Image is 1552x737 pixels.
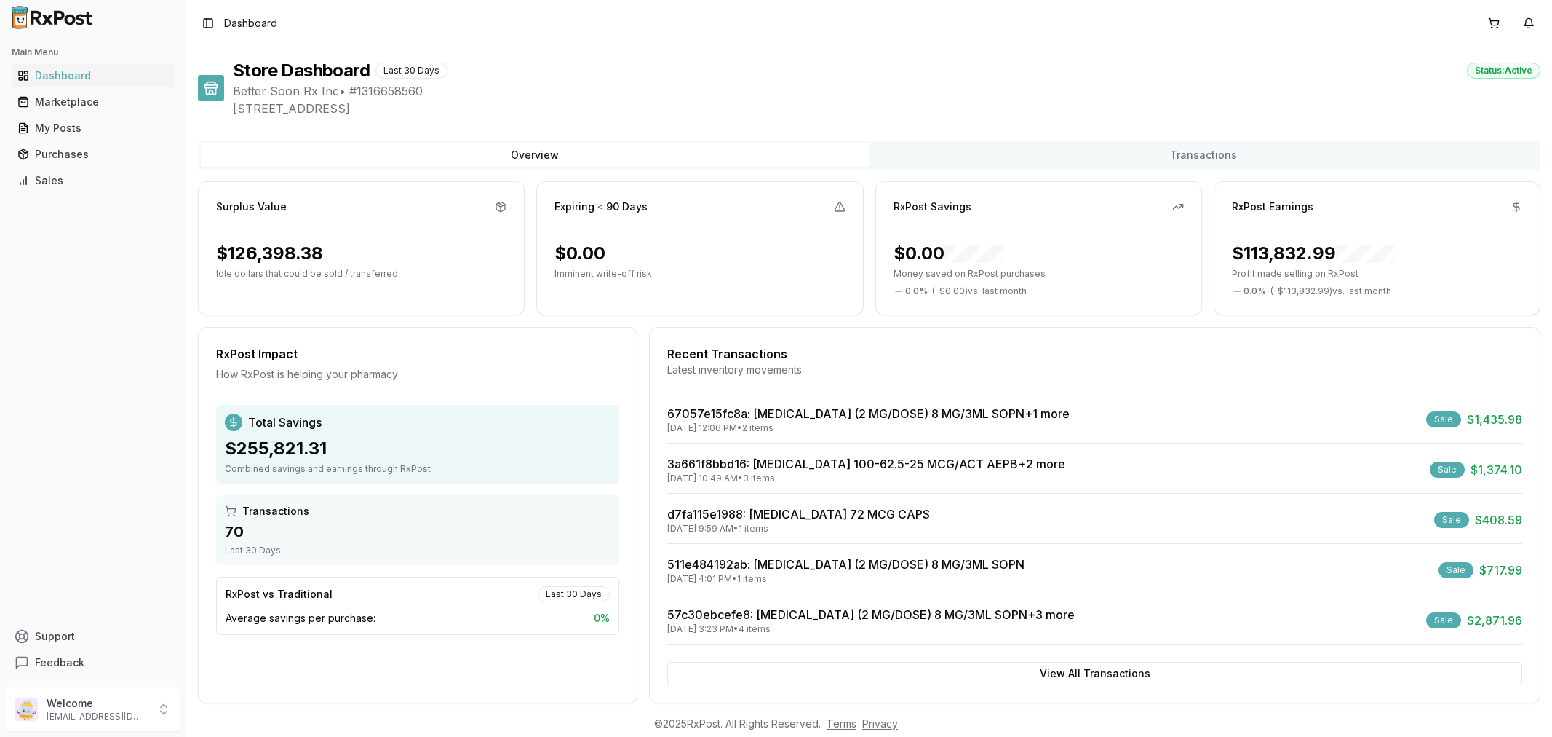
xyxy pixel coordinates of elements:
a: Dashboard [12,63,174,89]
img: RxPost Logo [6,6,99,29]
button: Overview [201,143,869,167]
p: [EMAIL_ADDRESS][DOMAIN_NAME] [47,711,148,722]
button: Dashboard [6,64,180,87]
span: Dashboard [224,16,277,31]
div: Sale [1434,512,1469,528]
span: ( - $113,832.99 ) vs. last month [1270,285,1391,297]
div: RxPost Savings [894,200,971,214]
a: 57c30ebcefe8: [MEDICAL_DATA] (2 MG/DOSE) 8 MG/3ML SOPN+3 more [667,607,1075,622]
div: My Posts [17,121,168,135]
div: Sale [1438,562,1473,578]
div: Recent Transactions [667,345,1522,363]
span: $717.99 [1479,561,1522,579]
div: RxPost Earnings [1232,200,1313,214]
button: View All Transactions [667,662,1522,685]
span: ( - $0.00 ) vs. last month [932,285,1027,297]
p: Welcome [47,696,148,711]
button: Marketplace [6,90,180,114]
button: Sales [6,169,180,192]
div: Dashboard [17,68,168,83]
span: Feedback [35,655,84,670]
p: Imminent write-off risk [554,268,845,280]
div: [DATE] 12:06 PM • 2 items [667,422,1070,434]
span: Better Soon Rx Inc • # 1316658560 [233,82,1540,100]
span: $408.59 [1475,511,1522,529]
div: Surplus Value [216,200,287,214]
a: Purchases [12,141,174,167]
div: Marketplace [17,95,168,109]
a: 67057e15fc8a: [MEDICAL_DATA] (2 MG/DOSE) 8 MG/3ML SOPN+1 more [667,406,1070,421]
div: Sale [1426,411,1461,427]
nav: breadcrumb [224,16,277,31]
div: RxPost vs Traditional [226,587,333,602]
span: 0.0 % [905,285,928,297]
a: d7fa115e1988: [MEDICAL_DATA] 72 MCG CAPS [667,507,930,521]
a: Marketplace [12,89,174,115]
a: Terms [827,717,856,730]
div: 70 [225,521,610,542]
button: Feedback [6,650,180,676]
span: [STREET_ADDRESS] [233,100,1540,117]
div: Sales [17,173,168,188]
div: [DATE] 4:01 PM • 1 items [667,573,1024,585]
h1: Store Dashboard [233,59,370,82]
button: My Posts [6,117,180,140]
img: User avatar [15,698,38,721]
span: Transactions [242,504,309,519]
div: Purchases [17,147,168,162]
button: Transactions [869,143,1538,167]
div: $255,821.31 [225,437,610,460]
a: Privacy [862,717,898,730]
div: Status: Active [1467,63,1540,79]
div: [DATE] 9:59 AM • 1 items [667,523,930,535]
a: 3a661f8bbd16: [MEDICAL_DATA] 100-62.5-25 MCG/ACT AEPB+2 more [667,457,1065,471]
div: $126,398.38 [216,242,323,265]
span: 0 % [594,611,610,626]
button: Support [6,623,180,650]
div: Last 30 Days [225,545,610,556]
div: Sale [1426,612,1461,628]
div: Last 30 Days [375,63,447,79]
p: Idle dollars that could be sold / transferred [216,268,506,280]
div: [DATE] 10:49 AM • 3 items [667,473,1065,484]
div: How RxPost is helping your pharmacy [216,367,619,382]
div: [DATE] 3:23 PM • 4 items [667,623,1075,635]
span: Total Savings [248,414,322,431]
div: $113,832.99 [1232,242,1394,265]
button: Purchases [6,143,180,166]
span: $1,435.98 [1467,411,1522,428]
span: Average savings per purchase: [226,611,375,626]
p: Profit made selling on RxPost [1232,268,1522,280]
div: $0.00 [554,242,605,265]
span: $1,374.10 [1471,461,1522,478]
a: 511e484192ab: [MEDICAL_DATA] (2 MG/DOSE) 8 MG/3ML SOPN [667,557,1024,572]
a: Sales [12,167,174,194]
div: $0.00 [894,242,1003,265]
span: $2,871.96 [1467,612,1522,629]
a: My Posts [12,115,174,141]
p: Money saved on RxPost purchases [894,268,1184,280]
div: RxPost Impact [216,345,619,363]
h2: Main Menu [12,47,174,58]
div: Latest inventory movements [667,363,1522,377]
div: Expiring ≤ 90 Days [554,200,648,214]
div: Sale [1430,462,1465,478]
span: 0.0 % [1243,285,1266,297]
div: Last 30 Days [538,586,610,602]
div: Combined savings and earnings through RxPost [225,463,610,475]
